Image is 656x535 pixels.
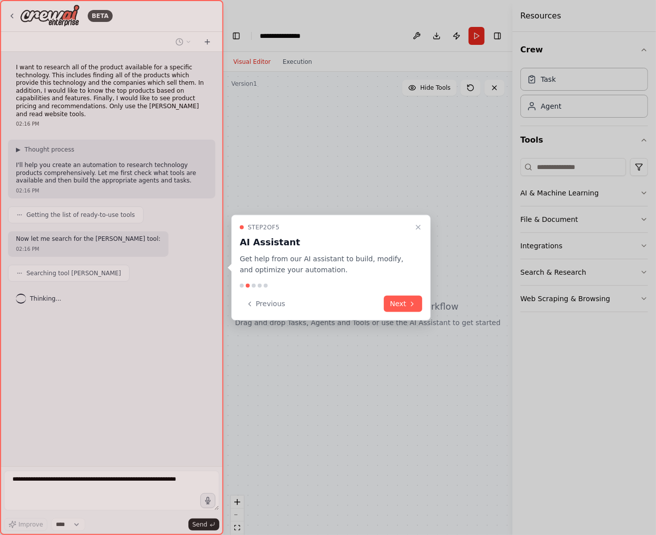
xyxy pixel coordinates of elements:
h3: AI Assistant [240,235,410,249]
button: Previous [240,296,291,312]
p: Get help from our AI assistant to build, modify, and optimize your automation. [240,253,410,276]
button: Next [384,296,422,312]
button: Hide left sidebar [229,29,243,43]
span: Step 2 of 5 [248,223,280,231]
button: Close walkthrough [412,221,424,233]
